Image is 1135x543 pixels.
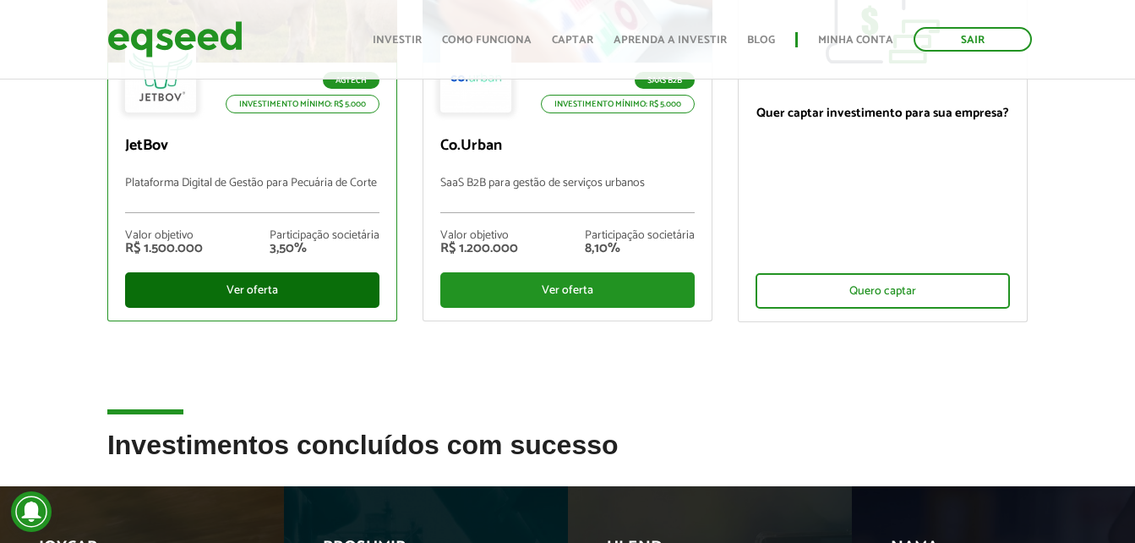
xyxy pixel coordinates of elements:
h2: Investimentos concluídos com sucesso [107,431,1028,485]
div: Participação societária [585,230,695,242]
p: Quer captar investimento para sua empresa? [756,106,1010,121]
p: Plataforma Digital de Gestão para Pecuária de Corte [125,177,379,213]
img: EqSeed [107,17,243,62]
div: R$ 1.500.000 [125,242,203,255]
div: Ver oferta [125,272,379,308]
p: JetBov [125,137,379,156]
div: 8,10% [585,242,695,255]
a: Aprenda a investir [614,35,727,46]
div: 3,50% [270,242,379,255]
a: Investir [373,35,422,46]
a: Blog [747,35,775,46]
div: R$ 1.200.000 [440,242,518,255]
p: Investimento mínimo: R$ 5.000 [226,95,379,113]
a: Sair [914,27,1032,52]
p: Investimento mínimo: R$ 5.000 [541,95,695,113]
div: Participação societária [270,230,379,242]
div: Quero captar [756,273,1010,309]
div: Valor objetivo [440,230,518,242]
p: SaaS B2B para gestão de serviços urbanos [440,177,695,213]
a: Como funciona [442,35,532,46]
p: Co.Urban [440,137,695,156]
a: Minha conta [818,35,893,46]
div: Valor objetivo [125,230,203,242]
p: Agtech [323,72,379,89]
a: Captar [552,35,593,46]
p: SaaS B2B [635,72,695,89]
div: Ver oferta [440,272,695,308]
